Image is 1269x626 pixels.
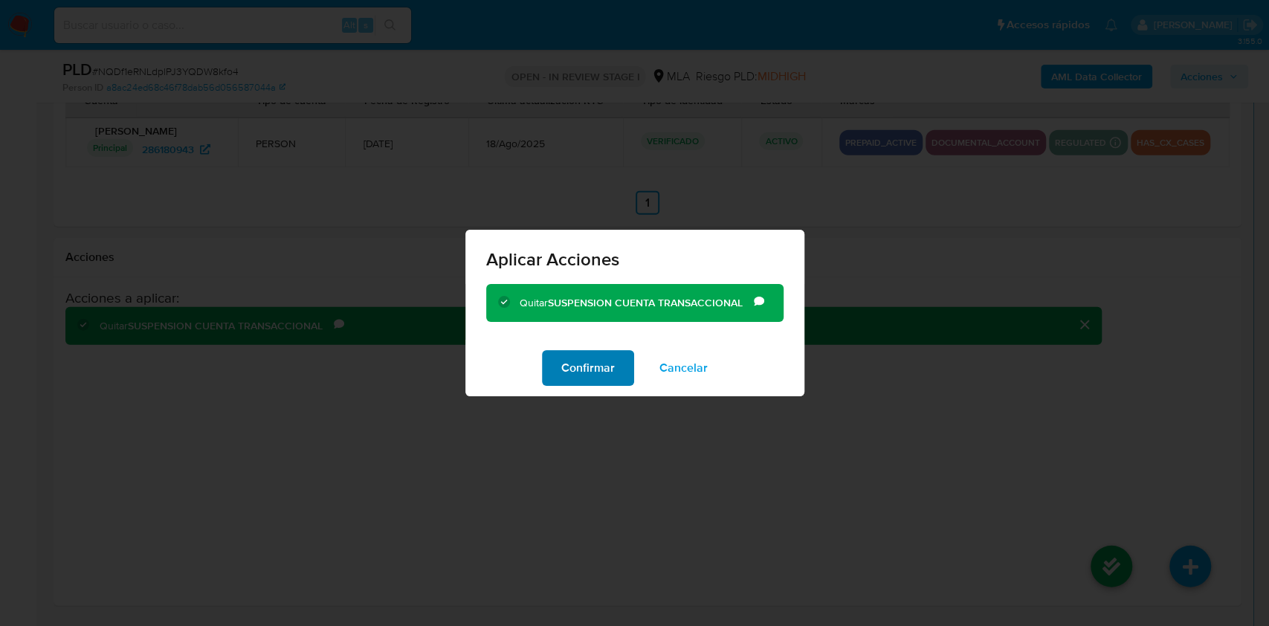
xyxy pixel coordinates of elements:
div: Quitar [520,296,754,311]
b: SUSPENSION CUENTA TRANSACCIONAL [548,295,743,310]
span: Cancelar [659,352,708,384]
button: Confirmar [542,350,634,386]
button: Cancelar [640,350,727,386]
span: Confirmar [561,352,615,384]
span: Aplicar Acciones [486,251,784,268]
